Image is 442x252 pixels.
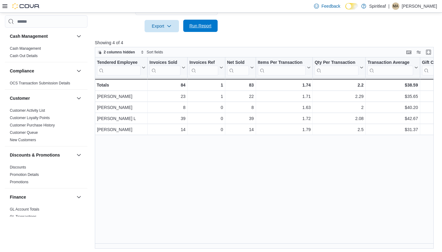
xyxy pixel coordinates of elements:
div: Tendered Employee [97,60,141,66]
div: 1 [189,81,223,89]
p: Showing 4 of 4 [95,40,437,46]
button: Cash Management [75,33,83,40]
div: 2.29 [315,93,363,100]
div: $31.37 [367,126,418,133]
span: New Customers [10,138,36,142]
button: 2 columns hidden [95,48,138,56]
div: 8 [149,104,185,111]
div: 22 [227,93,254,100]
span: Customer Queue [10,130,38,135]
button: Discounts & Promotions [10,152,74,158]
span: Feedback [321,3,340,9]
div: 83 [227,81,254,89]
span: GL Account Totals [10,207,39,212]
div: Invoices Sold [149,60,180,76]
div: 0 [189,104,223,111]
a: Discounts [10,165,26,169]
h3: Cash Management [10,33,48,39]
button: Compliance [75,67,83,75]
div: Items Per Transaction [258,60,306,66]
div: Mark A [392,2,399,10]
div: Invoices Ref [189,60,218,76]
button: Display options [415,48,422,56]
h3: Discounts & Promotions [10,152,60,158]
div: 1.74 [258,81,311,89]
div: Net Sold [227,60,249,76]
h3: Finance [10,194,26,200]
div: 2 [315,104,363,111]
a: Cash Out Details [10,54,38,58]
a: Customer Queue [10,130,38,135]
div: 1.72 [258,115,311,122]
button: Tendered Employee [97,60,145,76]
span: Cash Out Details [10,53,38,58]
div: [PERSON_NAME] [97,126,145,133]
div: 39 [227,115,254,122]
button: Cash Management [10,33,74,39]
button: Sort fields [138,48,165,56]
div: Qty Per Transaction [315,60,359,76]
a: Promotions [10,180,29,184]
div: 0 [189,126,223,133]
button: Invoices Sold [149,60,185,76]
button: Enter fullscreen [425,48,432,56]
div: Transaction Average [367,60,413,76]
a: GL Transactions [10,215,37,219]
div: 2.2 [315,81,363,89]
a: OCS Transaction Submission Details [10,81,70,85]
div: Qty Per Transaction [315,60,359,66]
button: Keyboard shortcuts [405,48,413,56]
span: Promotion Details [10,172,39,177]
button: Finance [75,193,83,201]
span: OCS Transaction Submission Details [10,81,70,86]
img: Cova [12,3,40,9]
span: MA [393,2,398,10]
div: [PERSON_NAME] [97,93,145,100]
div: 0 [189,115,223,122]
span: Sort fields [147,50,163,55]
div: $38.59 [367,81,418,89]
div: 1.63 [258,104,311,111]
div: Finance [5,206,87,223]
span: Customer Purchase History [10,123,55,128]
a: New Customers [10,138,36,142]
div: 23 [149,93,185,100]
div: Compliance [5,79,87,89]
div: 1.71 [258,93,311,100]
button: Net Sold [227,60,254,76]
div: 2.08 [315,115,363,122]
div: [PERSON_NAME] [97,104,145,111]
span: GL Transactions [10,214,37,219]
div: 2.5 [315,126,363,133]
div: 1.79 [258,126,311,133]
div: Cash Management [5,45,87,62]
button: Discounts & Promotions [75,151,83,159]
div: 8 [227,104,254,111]
div: Net Sold [227,60,249,66]
div: 1 [189,93,223,100]
a: Promotion Details [10,173,39,177]
div: 39 [149,115,185,122]
a: Customer Purchase History [10,123,55,127]
a: Customer Loyalty Points [10,116,50,120]
button: Run Report [183,20,218,32]
div: Items Per Transaction [258,60,306,76]
button: Export [145,20,179,32]
div: Customer [5,107,87,146]
button: Qty Per Transaction [315,60,363,76]
a: Cash Management [10,46,41,51]
p: [PERSON_NAME] [402,2,437,10]
div: $40.20 [367,104,418,111]
span: 2 columns hidden [104,50,135,55]
div: Invoices Sold [149,60,180,66]
div: Totals [97,81,145,89]
button: Customer [10,95,74,101]
h3: Customer [10,95,30,101]
div: 14 [149,126,185,133]
button: Items Per Transaction [258,60,311,76]
button: Transaction Average [367,60,418,76]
